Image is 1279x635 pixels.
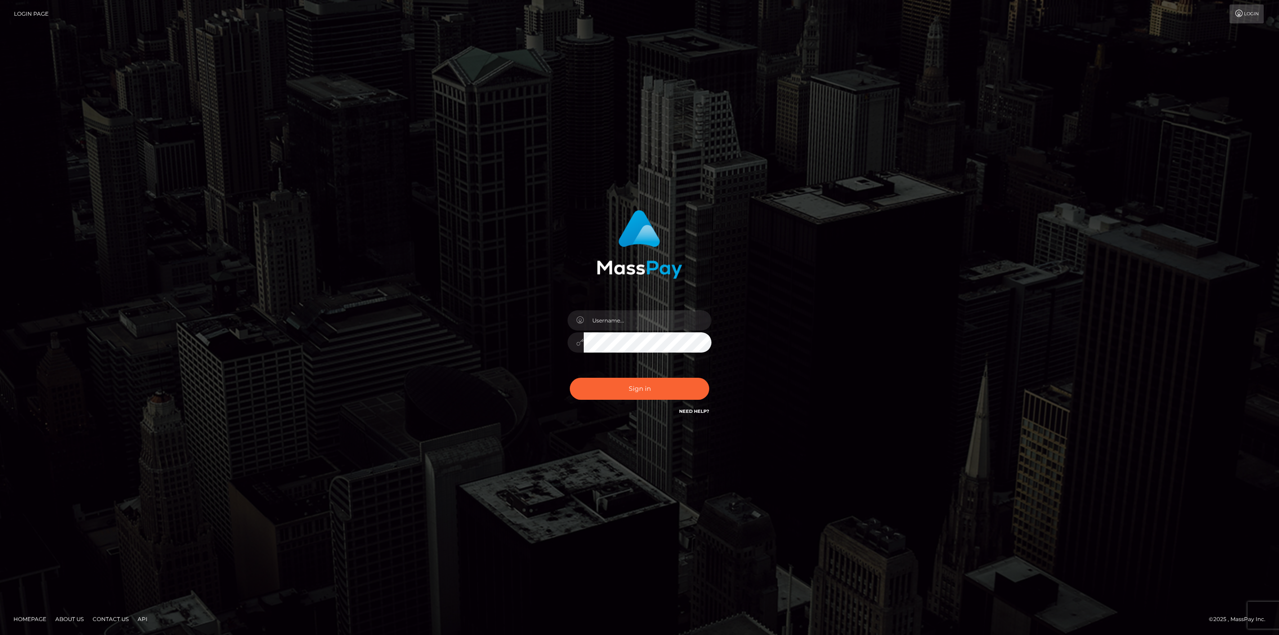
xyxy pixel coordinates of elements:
[584,310,711,331] input: Username...
[89,612,132,626] a: Contact Us
[1209,614,1272,624] div: © 2025 , MassPay Inc.
[679,408,709,414] a: Need Help?
[1230,4,1264,23] a: Login
[597,210,682,279] img: MassPay Login
[52,612,87,626] a: About Us
[14,4,49,23] a: Login Page
[134,612,151,626] a: API
[10,612,50,626] a: Homepage
[570,378,709,400] button: Sign in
